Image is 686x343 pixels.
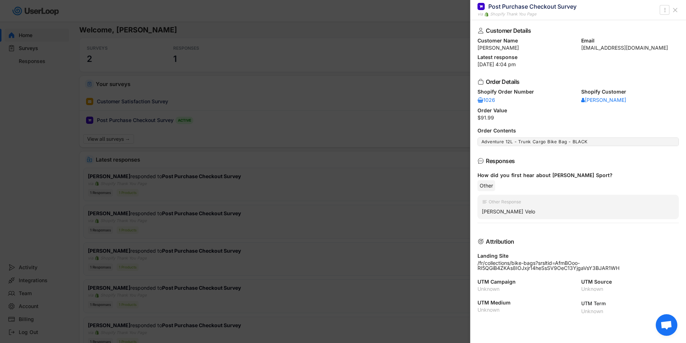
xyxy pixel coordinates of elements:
div: Order Details [486,79,667,85]
a: [PERSON_NAME] [581,96,626,104]
div: Adventure 12L - Trunk Cargo Bike Bag - BLACK [481,139,675,145]
div: Unknown [581,309,679,314]
div: Landing Site [477,253,679,258]
img: 1156660_ecommerce_logo_shopify_icon%20%281%29.png [484,12,489,17]
a: Open chat [656,314,677,336]
div: How did you first hear about [PERSON_NAME] Sport? [477,172,673,179]
div: /fr/collections/bike-bags?srsltid=AfmBOoo-RI5QGiB4ZKAs8IOJxjr14heSsSV9OeC13YjgaVsY3BJAR1WH [477,261,679,271]
div: Customer Details [486,28,667,33]
div: Latest response [477,55,679,60]
div: Order Value [477,108,679,113]
div: Other Response [489,200,521,204]
div: [PERSON_NAME] [477,45,575,50]
div: UTM Campaign [477,279,575,284]
button:  [661,6,668,14]
text:  [664,6,665,14]
div: Responses [486,158,667,164]
div: via [477,11,483,17]
div: [DATE] 4:04 pm [477,62,679,67]
div: Post Purchase Checkout Survey [488,3,577,10]
div: Customer Name [477,38,575,43]
div: 1026 [477,98,499,103]
div: Attribution [486,239,667,244]
div: Shopify Customer [581,89,679,94]
div: Other [477,180,495,191]
div: Email [581,38,679,43]
div: Unknown [477,286,575,292]
div: $91.99 [477,115,679,120]
div: [PERSON_NAME] Velo [482,208,674,215]
div: Unknown [477,307,575,312]
div: UTM Term [581,300,679,307]
div: [PERSON_NAME] [581,98,626,103]
div: Unknown [581,286,679,292]
div: Shopify Order Number [477,89,575,94]
div: Shopify Thank You Page [490,11,536,17]
a: 1026 [477,96,499,104]
div: Order Contents [477,128,679,133]
div: UTM Source [581,279,679,284]
div: UTM Medium [477,300,575,305]
div: [EMAIL_ADDRESS][DOMAIN_NAME] [581,45,679,50]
